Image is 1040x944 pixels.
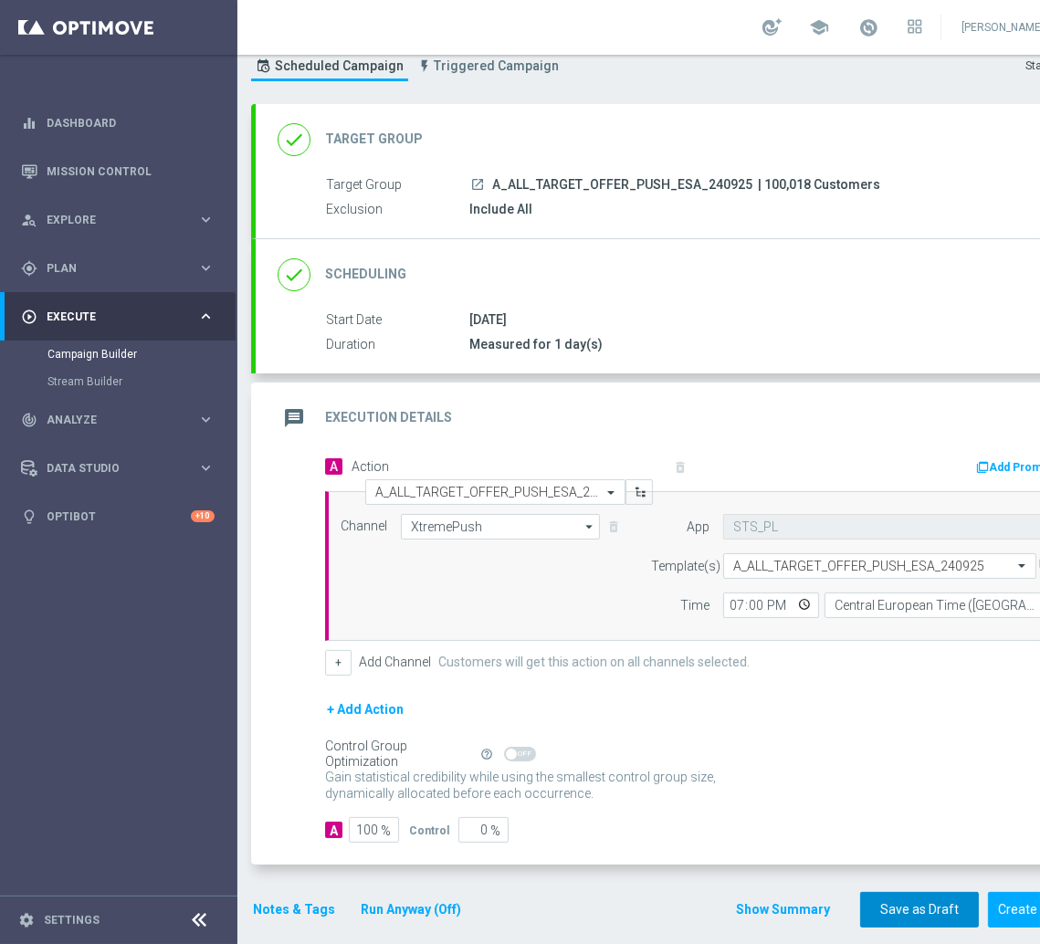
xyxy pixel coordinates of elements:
[21,412,197,428] div: Analyze
[723,553,1036,579] ng-select: A_ALL_TARGET_OFFER_PUSH_ESA_240925
[680,598,709,614] label: Time
[381,823,391,839] span: %
[275,58,404,74] span: Scheduled Campaign
[197,459,215,477] i: keyboard_arrow_right
[470,177,485,192] i: launch
[21,509,37,525] i: lightbulb
[47,414,197,425] span: Analyze
[20,509,215,524] button: lightbulb Optibot +10
[325,458,342,475] span: A
[251,51,408,81] a: Scheduled Campaign
[47,492,191,540] a: Optibot
[651,559,709,574] label: Template(s)
[478,744,504,764] button: help_outline
[21,460,197,477] div: Data Studio
[47,99,215,147] a: Dashboard
[20,309,215,324] button: play_circle_outline Execute keyboard_arrow_right
[860,892,979,928] button: Save as Draft
[758,177,880,194] span: | 100,018 Customers
[413,51,563,81] a: Triggered Campaign
[47,463,197,474] span: Data Studio
[278,123,310,156] i: done
[47,147,215,195] a: Mission Control
[21,412,37,428] i: track_changes
[325,266,406,283] h2: Scheduling
[44,915,100,926] a: Settings
[492,177,752,194] span: A_ALL_TARGET_OFFER_PUSH_ESA_240925
[325,698,405,721] button: + Add Action
[581,515,599,539] i: arrow_drop_down
[197,211,215,228] i: keyboard_arrow_right
[197,411,215,428] i: keyboard_arrow_right
[47,263,197,274] span: Plan
[47,311,197,322] span: Execute
[18,912,35,928] i: settings
[490,823,500,839] span: %
[21,212,197,228] div: Explore
[326,177,469,194] label: Target Group
[21,212,37,228] i: person_search
[20,164,215,179] button: Mission Control
[352,459,389,475] label: Action
[341,519,387,534] label: Channel
[47,341,236,368] div: Campaign Builder
[21,115,37,131] i: equalizer
[21,147,215,195] div: Mission Control
[47,374,190,389] a: Stream Builder
[20,261,215,276] button: gps_fixed Plan keyboard_arrow_right
[325,822,342,838] div: A
[21,309,197,325] div: Execute
[278,258,310,291] i: done
[735,899,831,920] button: Show Summary
[409,822,449,838] div: Control
[359,655,431,670] label: Add Channel
[251,898,337,921] button: Notes & Tags
[197,308,215,325] i: keyboard_arrow_right
[480,748,493,760] i: help_outline
[47,347,190,362] a: Campaign Builder
[191,510,215,522] div: +10
[21,260,197,277] div: Plan
[326,337,469,353] label: Duration
[20,461,215,476] button: Data Studio keyboard_arrow_right
[47,368,236,395] div: Stream Builder
[434,58,559,74] span: Triggered Campaign
[438,655,750,670] label: Customers will get this action on all channels selected.
[21,260,37,277] i: gps_fixed
[326,202,469,218] label: Exclusion
[687,519,709,535] label: App
[21,492,215,540] div: Optibot
[809,17,829,37] span: school
[197,259,215,277] i: keyboard_arrow_right
[47,215,197,226] span: Explore
[326,312,469,329] label: Start Date
[278,402,310,435] i: message
[21,99,215,147] div: Dashboard
[21,309,37,325] i: play_circle_outline
[325,650,352,676] button: +
[401,514,600,540] input: Select channel
[365,479,625,505] ng-select: A_ALL_TARGET_OFFER_PUSH_ESA_240925
[20,116,215,131] button: equalizer Dashboard
[325,131,423,148] h2: Target Group
[359,898,463,921] button: Run Anyway (Off)
[20,213,215,227] button: person_search Explore keyboard_arrow_right
[325,409,452,426] h2: Execution Details
[20,413,215,427] button: track_changes Analyze keyboard_arrow_right
[325,739,478,770] div: Control Group Optimization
